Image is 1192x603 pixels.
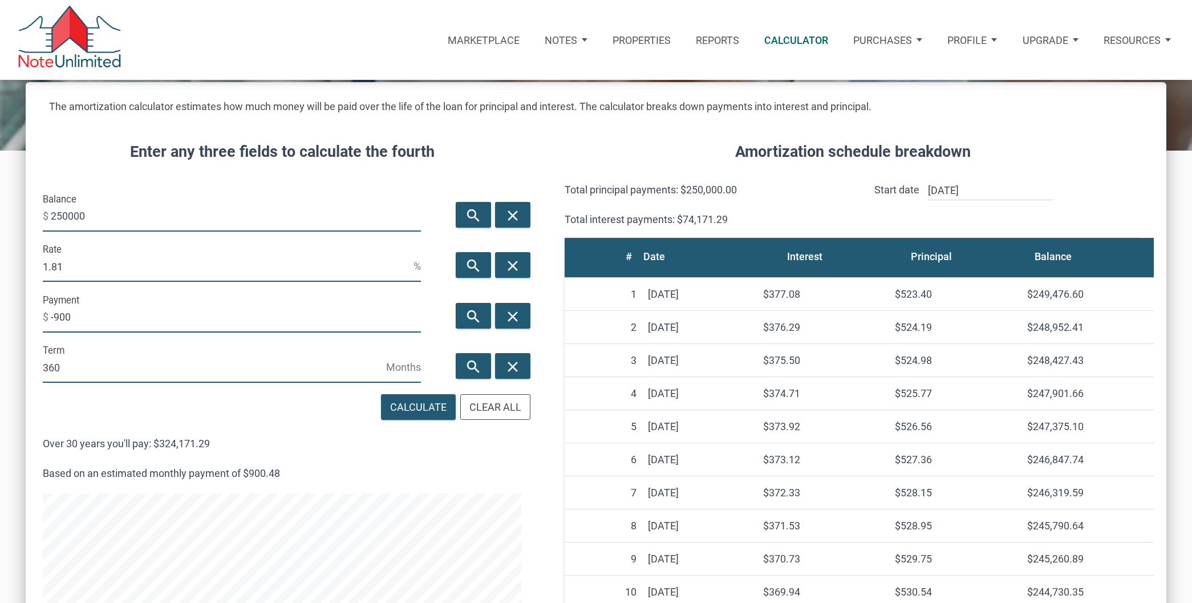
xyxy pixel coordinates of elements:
[895,452,1016,467] div: $527.36
[1035,246,1072,266] div: Balance
[456,303,491,329] button: search
[506,207,520,224] i: close
[506,308,520,325] i: close
[643,246,665,266] div: Date
[43,341,64,361] label: Term
[600,19,683,60] a: Properties
[466,308,480,325] i: search
[506,358,520,375] i: close
[648,353,752,368] div: [DATE]
[613,34,671,46] p: Properties
[565,180,840,200] p: Total principal payments: $250,000.00
[570,518,636,533] div: 8
[895,319,1016,335] div: $524.19
[39,88,1154,115] h5: The amortization calculator estimates how much money will be paid over the life of the loan for p...
[841,19,935,60] button: Purchases
[51,302,421,333] input: Payment
[763,518,884,533] div: $371.53
[43,251,413,282] input: Rate
[469,399,521,415] div: Clear All
[456,202,491,228] button: search
[43,240,62,260] label: Rate
[51,201,421,232] input: Balance
[947,34,987,46] p: Profile
[43,434,522,454] p: Over 30 years you'll pay: $324,171.29
[466,358,480,375] i: search
[43,290,79,311] label: Payment
[648,551,752,566] div: [DATE]
[763,485,884,500] div: $372.33
[466,207,480,224] i: search
[648,319,752,335] div: [DATE]
[895,386,1016,401] div: $525.77
[570,286,636,302] div: 1
[853,34,912,46] p: Purchases
[648,584,752,600] div: [DATE]
[763,286,884,302] div: $377.08
[43,189,76,210] label: Balance
[460,394,530,420] button: Clear All
[911,246,952,266] div: Principal
[1010,19,1091,60] button: Upgrade
[43,207,51,225] span: $
[456,252,491,278] button: search
[456,353,491,379] button: search
[763,319,884,335] div: $376.29
[763,419,884,434] div: $373.92
[787,246,822,266] div: Interest
[506,257,520,274] i: close
[648,485,752,500] div: [DATE]
[570,452,636,467] div: 6
[895,419,1016,434] div: $526.56
[570,386,636,401] div: 4
[1091,19,1183,60] button: Resources
[495,353,530,379] button: close
[565,210,840,229] p: Total interest payments: $74,171.29
[895,485,1016,500] div: $528.15
[648,452,752,467] div: [DATE]
[570,319,636,335] div: 2
[43,308,51,326] span: $
[466,257,480,274] i: search
[895,518,1016,533] div: $528.95
[935,19,1009,60] button: Profile
[386,358,421,377] span: Months
[648,518,752,533] div: [DATE]
[552,140,1154,164] h4: Amortization schedule breakdown
[43,352,386,383] input: Term
[570,419,636,434] div: 5
[648,386,752,401] div: [DATE]
[570,485,636,500] div: 7
[413,257,421,276] span: %
[895,286,1016,302] div: $523.40
[696,34,739,46] p: Reports
[763,452,884,467] div: $373.12
[495,303,530,329] button: close
[763,386,884,401] div: $374.71
[1023,34,1068,46] p: Upgrade
[764,34,828,46] p: Calculator
[495,202,530,228] button: close
[532,19,600,60] a: Notes
[1104,34,1161,46] p: Resources
[648,286,752,302] div: [DATE]
[570,353,636,368] div: 3
[435,19,532,60] button: Marketplace
[448,34,520,46] p: Marketplace
[895,353,1016,368] div: $524.98
[683,19,752,60] button: Reports
[648,419,752,434] div: [DATE]
[43,464,522,483] p: Based on an estimated monthly payment of $900.48
[895,551,1016,566] div: $529.75
[570,551,636,566] div: 9
[495,252,530,278] button: close
[626,246,632,266] div: #
[390,399,447,415] div: Calculate
[895,584,1016,600] div: $530.54
[39,140,526,164] h4: Enter any three fields to calculate the fourth
[17,6,122,74] img: NoteUnlimited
